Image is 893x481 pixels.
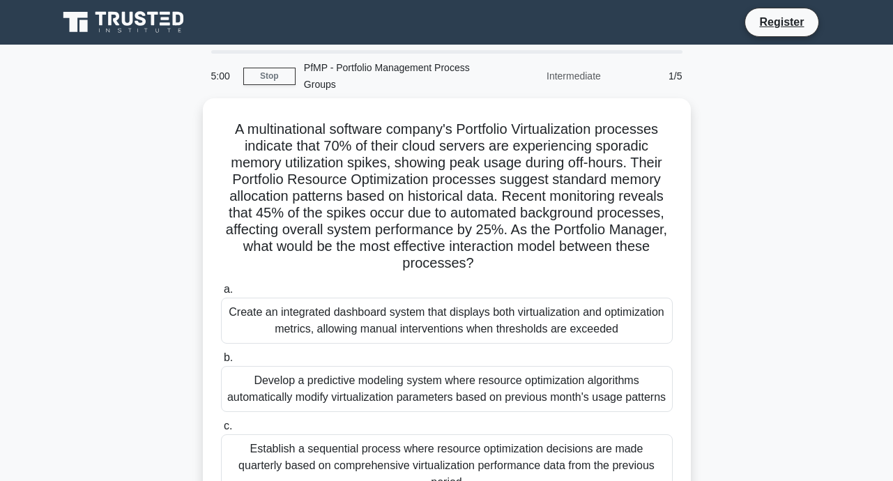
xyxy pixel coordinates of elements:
[609,62,691,90] div: 1/5
[751,13,812,31] a: Register
[221,298,673,344] div: Create an integrated dashboard system that displays both virtualization and optimization metrics,...
[296,54,487,98] div: PfMP - Portfolio Management Process Groups
[224,351,233,363] span: b.
[221,366,673,412] div: Develop a predictive modeling system where resource optimization algorithms automatically modify ...
[220,121,674,273] h5: A multinational software company's Portfolio Virtualization processes indicate that 70% of their ...
[243,68,296,85] a: Stop
[224,420,232,432] span: c.
[224,283,233,295] span: a.
[203,62,243,90] div: 5:00
[487,62,609,90] div: Intermediate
